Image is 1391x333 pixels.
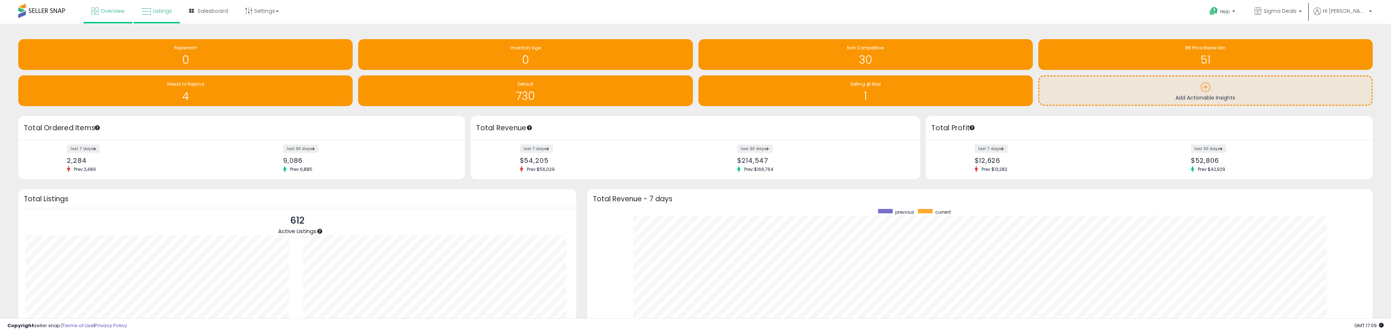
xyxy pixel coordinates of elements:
[702,54,1029,66] h1: 30
[7,322,127,329] div: seller snap | |
[526,124,533,131] div: Tooltip anchor
[94,124,101,131] div: Tooltip anchor
[978,166,1011,172] span: Prev: $13,283
[741,166,777,172] span: Prev: $166,764
[1220,8,1230,15] span: Help
[850,81,881,87] span: Selling @ Max
[198,7,228,15] span: Salesboard
[22,90,349,102] h1: 4
[24,123,460,133] h3: Total Ordered Items
[1264,7,1297,15] span: Sigma Deals
[520,145,553,153] label: last 7 days
[286,166,316,172] span: Prev: 6,885
[1191,145,1226,153] label: last 30 days
[520,157,690,164] div: $54,205
[1204,1,1242,24] a: Help
[358,39,693,70] a: Inventory Age 0
[737,145,773,153] label: last 30 days
[278,214,316,228] p: 612
[975,157,1144,164] div: $12,626
[847,45,884,51] span: Non Competitive
[67,145,100,153] label: last 7 days
[523,166,558,172] span: Prev: $56,029
[167,81,204,87] span: Needs to Reprice
[101,7,124,15] span: Overview
[737,157,907,164] div: $214,547
[1185,45,1226,51] span: BB Price Below Min
[702,90,1029,102] h1: 1
[283,145,319,153] label: last 30 days
[1313,7,1372,24] a: Hi [PERSON_NAME]
[1176,94,1235,101] span: Add Actionable Insights
[518,81,533,87] span: Default
[7,322,34,329] strong: Copyright
[95,322,127,329] a: Privacy Policy
[935,209,951,215] span: current
[476,123,915,133] h3: Total Revenue
[153,7,172,15] span: Listings
[278,227,316,235] span: Active Listings
[22,54,349,66] h1: 0
[1191,157,1360,164] div: $52,806
[1354,322,1384,329] span: 2025-08-13 17:09 GMT
[698,75,1033,106] a: Selling @ Max 1
[1194,166,1229,172] span: Prev: $42,929
[593,196,1367,202] h3: Total Revenue - 7 days
[358,75,693,106] a: Default 730
[969,124,975,131] div: Tooltip anchor
[975,145,1008,153] label: last 7 days
[698,39,1033,70] a: Non Competitive 30
[931,123,1367,133] h3: Total Profit
[362,90,689,102] h1: 730
[1209,7,1218,16] i: Get Help
[1038,39,1373,70] a: BB Price Below Min 51
[362,54,689,66] h1: 0
[18,75,353,106] a: Needs to Reprice 4
[1039,76,1372,105] a: Add Actionable Insights
[283,157,452,164] div: 9,086
[24,196,571,202] h3: Total Listings
[67,157,236,164] div: 2,284
[316,228,323,235] div: Tooltip anchor
[1323,7,1367,15] span: Hi [PERSON_NAME]
[18,39,353,70] a: Replenish! 0
[174,45,197,51] span: Replenish!
[510,45,541,51] span: Inventory Age
[895,209,914,215] span: previous
[70,166,100,172] span: Prev: 2,489
[63,322,94,329] a: Terms of Use
[1042,54,1369,66] h1: 51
